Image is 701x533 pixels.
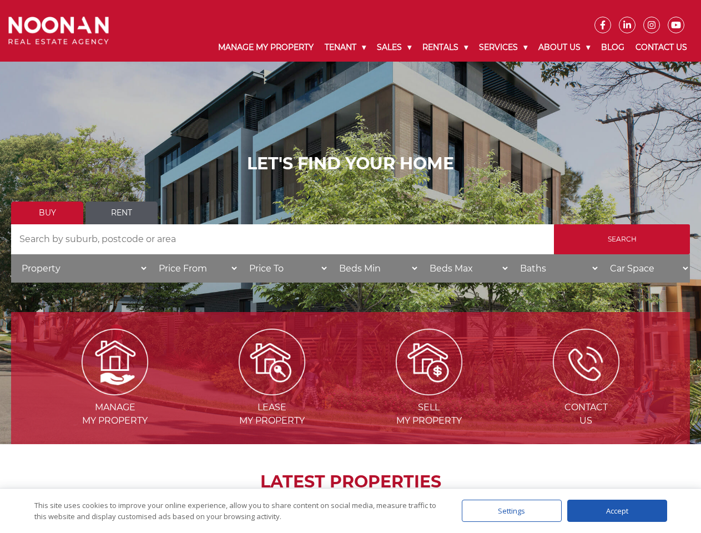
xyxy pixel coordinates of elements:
a: Rent [85,202,158,224]
a: Manage my Property Managemy Property [38,356,193,426]
a: Rentals [417,33,473,62]
h1: LET'S FIND YOUR HOME [11,154,690,174]
a: Services [473,33,533,62]
span: Manage my Property [38,401,193,428]
div: This site uses cookies to improve your online experience, allow you to share content on social me... [34,500,440,522]
a: Lease my property Leasemy Property [195,356,350,426]
a: Manage My Property [213,33,319,62]
img: Manage my Property [82,329,148,395]
a: Blog [596,33,630,62]
a: Tenant [319,33,371,62]
input: Search [554,224,690,254]
div: Settings [462,500,562,522]
img: Noonan Real Estate Agency [8,17,109,44]
a: ICONS ContactUs [508,356,663,426]
a: Sell my property Sellmy Property [352,356,507,426]
input: Search by suburb, postcode or area [11,224,554,254]
img: Lease my property [239,329,305,395]
span: Lease my Property [195,401,350,428]
span: Contact Us [508,401,663,428]
a: Sales [371,33,417,62]
img: ICONS [553,329,619,395]
h2: LATEST PROPERTIES [39,472,662,492]
span: Sell my Property [352,401,507,428]
img: Sell my property [396,329,462,395]
a: Buy [11,202,83,224]
a: About Us [533,33,596,62]
div: Accept [567,500,667,522]
a: Contact Us [630,33,693,62]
